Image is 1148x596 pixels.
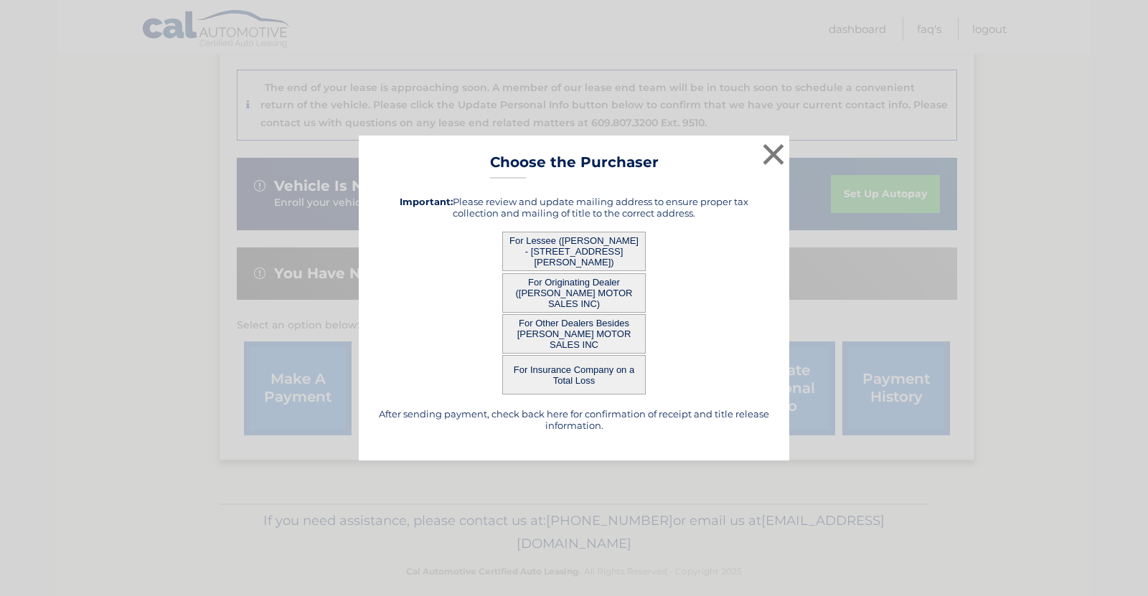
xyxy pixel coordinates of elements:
h5: Please review and update mailing address to ensure proper tax collection and mailing of title to ... [377,196,771,219]
button: For Originating Dealer ([PERSON_NAME] MOTOR SALES INC) [502,273,646,313]
strong: Important: [400,196,453,207]
button: For Lessee ([PERSON_NAME] - [STREET_ADDRESS][PERSON_NAME]) [502,232,646,271]
button: × [759,140,788,169]
button: For Insurance Company on a Total Loss [502,355,646,394]
button: For Other Dealers Besides [PERSON_NAME] MOTOR SALES INC [502,314,646,354]
h3: Choose the Purchaser [490,153,659,179]
h5: After sending payment, check back here for confirmation of receipt and title release information. [377,408,771,431]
